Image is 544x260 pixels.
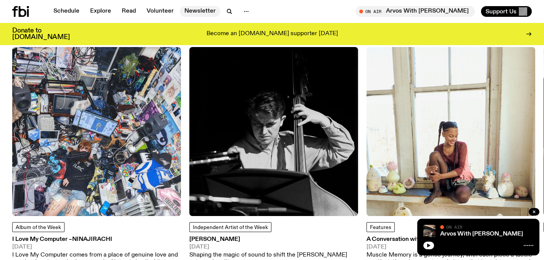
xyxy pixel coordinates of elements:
button: On AirArvos With [PERSON_NAME] [355,6,475,17]
img: Black and white photo of musician Jacques Emery playing his double bass reading sheet music. [189,47,358,216]
a: Schedule [49,6,84,17]
a: Explore [86,6,116,17]
span: Album of the Week [16,225,61,230]
span: On Air [446,224,462,229]
h3: Donate to [DOMAIN_NAME] [12,28,70,41]
button: Support Us [481,6,532,17]
img: Ninajirachi covering her face, shot from above. she is in a croweded room packed full of laptops,... [12,47,181,216]
a: Album of the Week [12,222,65,232]
span: [DATE] [366,244,535,250]
h3: I Love My Computer – [12,237,181,242]
span: Ninajirachi [72,236,112,242]
a: Read [117,6,140,17]
span: [DATE] [189,244,358,250]
a: Newsletter [180,6,220,17]
span: [DATE] [12,244,181,250]
p: Become an [DOMAIN_NAME] supporter [DATE] [207,31,338,37]
span: Independent Artist of the Week [193,225,268,230]
span: Support Us [486,8,517,15]
h3: [PERSON_NAME] [189,237,358,242]
span: Features [370,225,391,230]
a: Arvos With [PERSON_NAME] [440,231,523,237]
a: Independent Artist of the Week [189,222,271,232]
a: Volunteer [142,6,178,17]
a: Features [366,222,395,232]
h3: A Conversation with [PERSON_NAME] on Muscle Memory [366,237,535,242]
